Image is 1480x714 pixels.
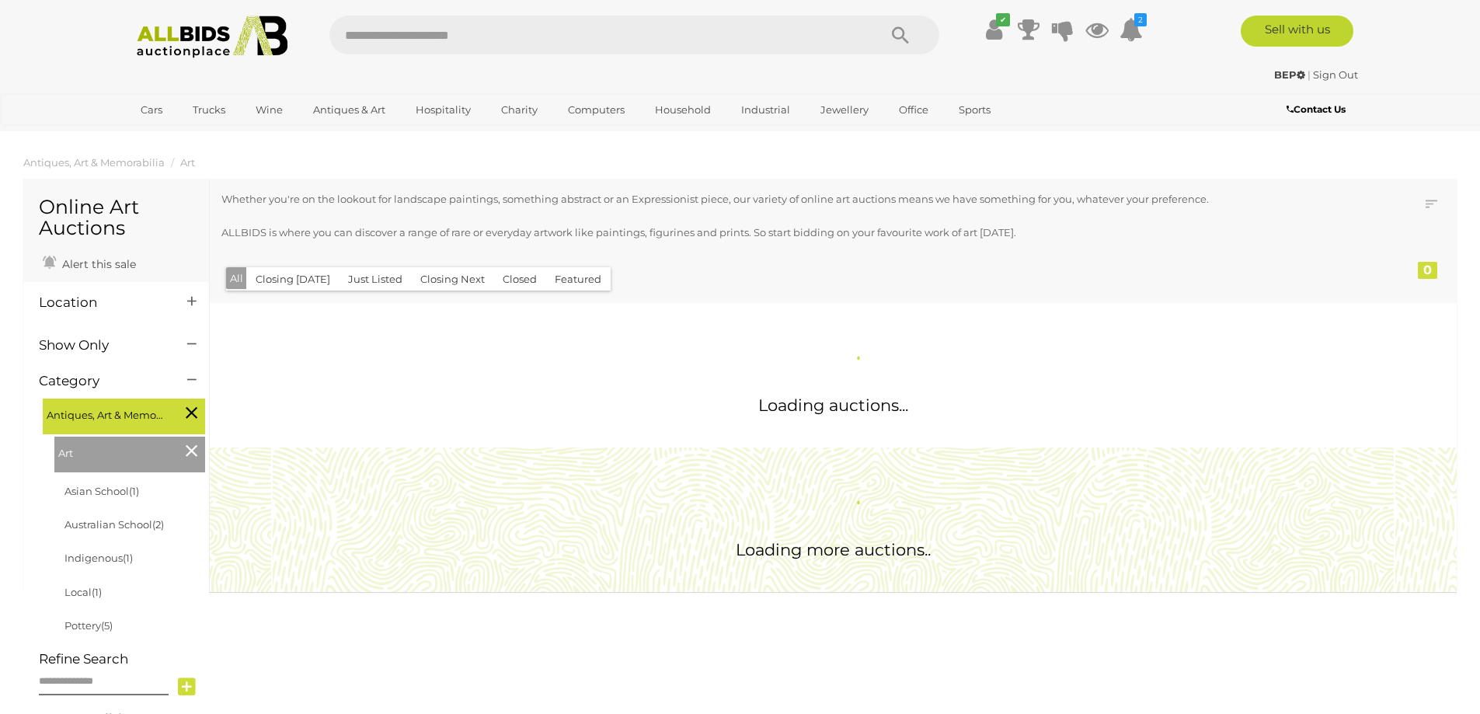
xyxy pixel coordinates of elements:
a: ✔ [983,16,1006,44]
a: Computers [558,97,635,123]
span: (1) [92,586,102,598]
h4: Category [39,374,164,388]
a: Sign Out [1313,68,1358,81]
a: Cars [131,97,172,123]
i: ✔ [996,13,1010,26]
a: Hospitality [406,97,481,123]
a: Indigenous(1) [64,552,133,564]
span: | [1308,68,1311,81]
h4: Location [39,295,164,310]
div: 0 [1418,262,1437,279]
span: Loading more auctions.. [736,540,931,559]
a: Contact Us [1287,101,1349,118]
a: Local(1) [64,586,102,598]
span: (1) [129,485,139,497]
button: All [226,267,247,290]
span: (1) [123,552,133,564]
a: Jewellery [810,97,879,123]
a: Office [889,97,938,123]
a: Antiques, Art & Memorabilia [23,156,165,169]
b: Contact Us [1287,103,1346,115]
a: Art [180,156,195,169]
a: 2 [1120,16,1143,44]
a: Trucks [183,97,235,123]
a: Household [645,97,721,123]
span: (5) [101,619,113,632]
a: BEP [1274,68,1308,81]
a: Sports [949,97,1001,123]
i: 2 [1134,13,1147,26]
button: Closing [DATE] [246,267,340,291]
a: [GEOGRAPHIC_DATA] [131,123,261,148]
h4: Refine Search [39,652,205,667]
a: Industrial [731,97,800,123]
a: Antiques & Art [303,97,395,123]
a: Pottery(5) [64,619,113,632]
button: Search [862,16,939,54]
a: Wine [246,97,293,123]
span: Antiques, Art & Memorabilia [47,402,163,424]
span: Loading auctions... [758,395,908,415]
a: Alert this sale [39,251,140,274]
h4: Show Only [39,338,164,353]
span: Alert this sale [58,257,136,271]
button: Closing Next [411,267,494,291]
button: Just Listed [339,267,412,291]
p: Whether you're on the lookout for landscape paintings, something abstract or an Expressionist pie... [221,190,1332,208]
button: Closed [493,267,546,291]
strong: BEP [1274,68,1305,81]
p: ALLBIDS is where you can discover a range of rare or everyday artwork like paintings, figurines a... [221,224,1332,242]
a: Asian School(1) [64,485,139,497]
span: Art [58,441,175,462]
h1: Online Art Auctions [39,197,193,239]
a: Charity [491,97,548,123]
a: Sell with us [1241,16,1353,47]
a: Australian School(2) [64,518,164,531]
img: Allbids.com.au [128,16,297,58]
span: (2) [152,518,164,531]
button: Featured [545,267,611,291]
